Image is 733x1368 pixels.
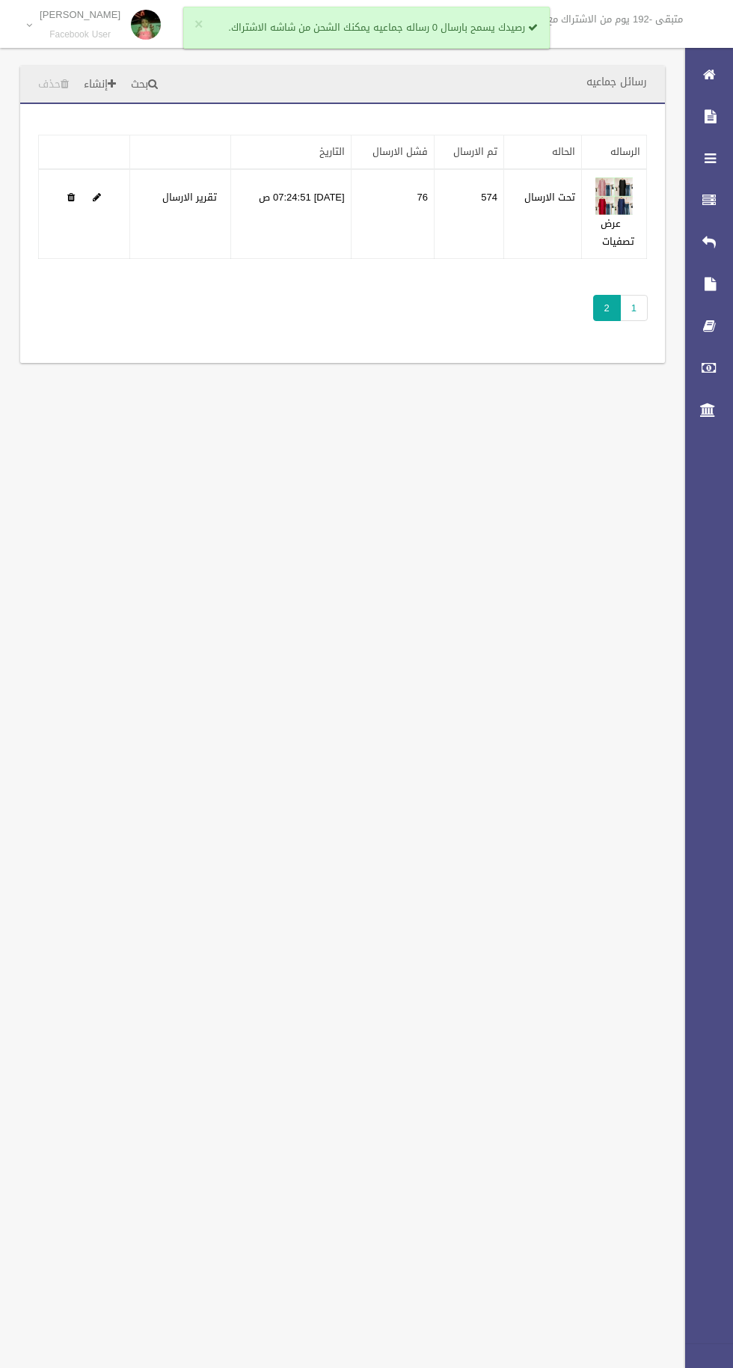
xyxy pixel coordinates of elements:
a: تم الارسال [453,142,497,161]
td: 574 [434,169,503,259]
th: الحاله [503,135,581,170]
a: بحث [125,71,164,99]
a: 1 [620,295,648,321]
div: رصيدك يسمح بارسال 0 رساله جماعيه يمكنك الشحن من شاشه الاشتراك. [183,7,550,49]
p: [PERSON_NAME] [40,9,120,20]
a: فشل الارسال [372,142,428,161]
td: 76 [351,169,434,259]
a: التاريخ [319,142,345,161]
header: رسائل جماعيه [568,67,665,97]
a: عرض تصفيات [601,214,634,251]
td: [DATE] 07:24:51 ص [230,169,351,259]
a: إنشاء [78,71,122,99]
a: Edit [595,188,633,207]
span: 2 [593,295,621,321]
small: Facebook User [40,29,120,40]
label: تحت الارسال [524,189,575,207]
th: الرساله [582,135,647,170]
img: 638906668949394058.jpeg [595,177,633,215]
a: Edit [93,188,101,207]
a: تقرير الارسال [162,188,217,207]
button: × [194,17,203,32]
